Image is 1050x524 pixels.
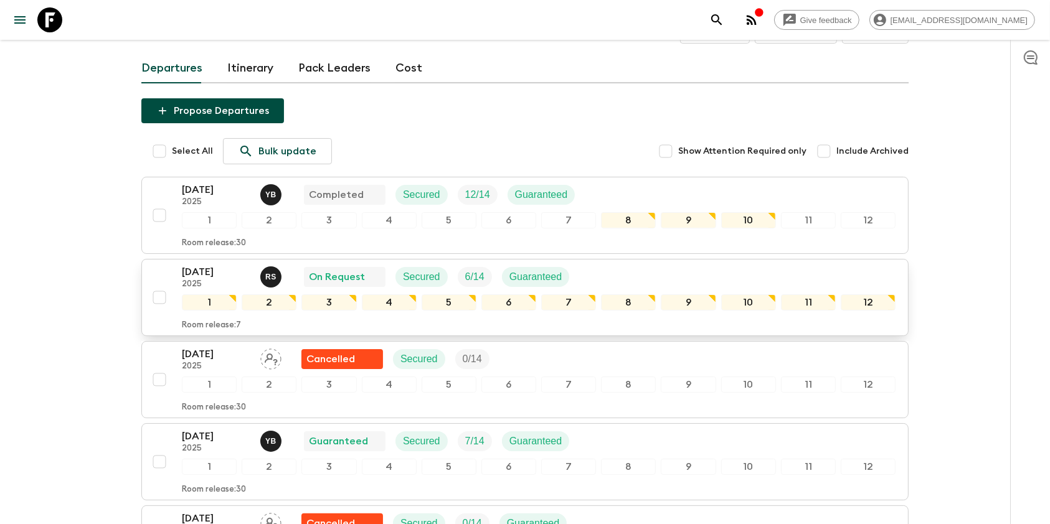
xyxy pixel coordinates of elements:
button: menu [7,7,32,32]
div: 2 [242,459,296,475]
div: 1 [182,459,237,475]
p: [DATE] [182,429,250,444]
div: 7 [541,294,596,311]
p: Room release: 30 [182,403,246,413]
p: Guaranteed [309,434,368,449]
p: 2025 [182,444,250,454]
p: Y B [265,436,277,446]
button: Propose Departures [141,98,284,123]
div: 4 [362,377,417,393]
p: [DATE] [182,264,250,279]
div: Trip Fill [458,185,498,205]
span: Yogi Bear (Indra Prayogi) [260,188,284,198]
div: 3 [301,212,356,228]
div: 10 [721,294,776,311]
p: Guaranteed [509,434,562,449]
div: 12 [841,459,896,475]
span: Show Attention Required only [678,145,806,157]
a: Itinerary [227,54,273,83]
p: On Request [309,269,365,284]
a: Pack Leaders [298,54,371,83]
p: Secured [403,269,440,284]
span: Select All [172,145,213,157]
p: Secured [403,187,440,202]
div: 11 [781,377,836,393]
div: 10 [721,377,776,393]
p: 12 / 14 [465,187,490,202]
div: 7 [541,212,596,228]
div: 10 [721,459,776,475]
div: 8 [601,294,656,311]
a: Bulk update [223,138,332,164]
div: 1 [182,212,237,228]
div: 12 [841,212,896,228]
div: 9 [661,212,716,228]
p: 0 / 14 [463,352,482,367]
div: 5 [422,212,476,228]
p: Room release: 7 [182,320,241,330]
a: Departures [141,54,202,83]
div: 6 [481,377,536,393]
button: [DATE]2025Yogi Bear (Indra Prayogi)CompletedSecuredTrip FillGuaranteed123456789101112Room release:30 [141,177,909,254]
a: Cost [395,54,422,83]
div: 6 [481,459,536,475]
div: 3 [301,459,356,475]
div: 9 [661,459,716,475]
p: 2025 [182,279,250,289]
p: 2025 [182,197,250,207]
div: 5 [422,377,476,393]
div: Flash Pack cancellation [301,349,383,369]
div: 7 [541,459,596,475]
div: 4 [362,212,417,228]
p: Bulk update [258,144,316,159]
p: Completed [309,187,364,202]
button: YB [260,431,284,452]
button: [DATE]2025Yogi Bear (Indra Prayogi)GuaranteedSecuredTrip FillGuaranteed123456789101112Room releas... [141,423,909,500]
div: 6 [481,212,536,228]
div: 3 [301,294,356,311]
p: 6 / 14 [465,269,485,284]
div: 10 [721,212,776,228]
div: 11 [781,459,836,475]
p: [DATE] [182,182,250,197]
div: 7 [541,377,596,393]
button: [DATE]2025Raka SanjayaOn RequestSecuredTrip FillGuaranteed123456789101112Room release:7 [141,259,909,336]
button: [DATE]2025Assign pack leaderFlash Pack cancellationSecuredTrip Fill123456789101112Room release:30 [141,341,909,418]
div: 11 [781,212,836,228]
div: 8 [601,377,656,393]
p: 7 / 14 [465,434,485,449]
div: Trip Fill [458,267,492,287]
div: 12 [841,294,896,311]
div: 9 [661,294,716,311]
div: 4 [362,294,417,311]
p: Secured [400,352,438,367]
span: [EMAIL_ADDRESS][DOMAIN_NAME] [884,16,1034,25]
span: Give feedback [793,16,859,25]
div: [EMAIL_ADDRESS][DOMAIN_NAME] [869,10,1035,30]
div: 3 [301,377,356,393]
div: Secured [395,185,448,205]
div: 2 [242,377,296,393]
span: Include Archived [836,145,909,157]
button: RS [260,266,284,288]
div: 9 [661,377,716,393]
div: 2 [242,294,296,311]
p: Guaranteed [515,187,568,202]
p: R S [265,272,277,282]
div: 2 [242,212,296,228]
p: 2025 [182,362,250,372]
p: Room release: 30 [182,238,246,248]
p: Secured [403,434,440,449]
p: Cancelled [306,352,355,367]
div: 4 [362,459,417,475]
div: Secured [393,349,445,369]
div: Secured [395,267,448,287]
div: 1 [182,294,237,311]
div: 11 [781,294,836,311]
a: Give feedback [774,10,859,30]
div: 8 [601,212,656,228]
div: 1 [182,377,237,393]
span: Raka Sanjaya [260,270,284,280]
button: search adventures [704,7,729,32]
div: 12 [841,377,896,393]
